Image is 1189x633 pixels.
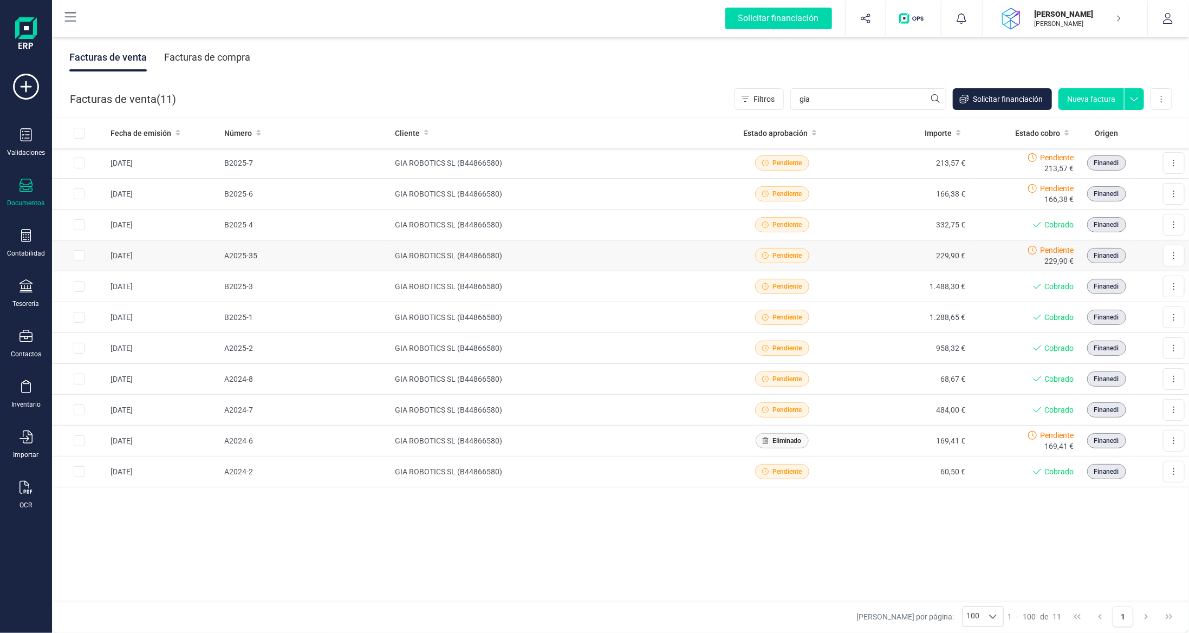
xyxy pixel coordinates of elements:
span: Finanedi [1094,467,1119,477]
button: Filtros [735,88,784,110]
span: Finanedi [1094,436,1119,446]
td: [DATE] [106,271,220,302]
span: Pendiente [773,467,802,477]
span: Importe [925,128,952,139]
td: B2025-4 [220,210,391,240]
td: GIA ROBOTICS SL (B44866580) [391,148,720,179]
td: A2025-2 [220,333,391,364]
td: GIA ROBOTICS SL (B44866580) [391,302,720,333]
td: GIA ROBOTICS SL (B44866580) [391,456,720,487]
span: Pendiente [773,220,802,230]
span: Estado aprobación [743,128,808,139]
td: GIA ROBOTICS SL (B44866580) [391,240,720,271]
button: First Page [1067,606,1088,627]
td: [DATE] [106,240,220,271]
div: Row Selected 4b83ba98-86ea-4fab-aece-51b6d8436a64 [74,404,85,415]
button: Previous Page [1090,606,1110,627]
td: 1.288,65 € [844,302,970,333]
span: Finanedi [1094,374,1119,384]
td: A2024-6 [220,426,391,456]
span: Origen [1095,128,1118,139]
span: Pendiente [1040,430,1074,441]
div: Inventario [11,400,41,409]
span: Finanedi [1094,282,1119,291]
td: B2025-3 [220,271,391,302]
td: GIA ROBOTICS SL (B44866580) [391,271,720,302]
span: Cobrado [1044,466,1074,477]
td: B2025-1 [220,302,391,333]
button: Next Page [1136,606,1156,627]
span: 166,38 € [1044,194,1074,205]
div: Row Selected 6b2e5e5b-f038-4f47-b2a4-d33212a499ad [74,466,85,477]
img: DA [1000,6,1024,30]
span: Cobrado [1044,281,1074,292]
span: Cobrado [1044,219,1074,230]
span: Pendiente [773,312,802,322]
span: Solicitar financiación [973,94,1043,105]
span: Eliminado [773,436,802,446]
td: GIA ROBOTICS SL (B44866580) [391,210,720,240]
td: A2025-35 [220,240,391,271]
button: Page 1 [1113,606,1133,627]
div: Documentos [8,199,45,207]
div: Row Selected f41eb163-4a48-4eea-8db5-e45faa7ca75d [74,188,85,199]
div: Facturas de venta [69,43,147,71]
div: - [1008,611,1062,622]
div: Importar [14,451,39,459]
div: [PERSON_NAME] por página: [856,606,1004,627]
div: Row Selected f5244533-7706-4c1f-ab65-a9a4ba9d67d6 [74,343,85,354]
td: GIA ROBOTICS SL (B44866580) [391,333,720,364]
div: OCR [20,501,33,510]
td: 213,57 € [844,148,970,179]
div: Row Selected e079cae1-428f-4a6c-b7ca-14273dc9b9f1 [74,158,85,168]
span: Pendiente [773,405,802,415]
div: All items unselected [74,128,85,139]
span: Pendiente [773,282,802,291]
td: [DATE] [106,456,220,487]
button: Solicitar financiación [953,88,1052,110]
div: Contabilidad [7,249,45,258]
span: Pendiente [1040,245,1074,256]
span: Cobrado [1044,312,1074,323]
span: Finanedi [1094,251,1119,260]
input: Buscar... [790,88,946,110]
td: GIA ROBOTICS SL (B44866580) [391,426,720,456]
td: [DATE] [106,364,220,395]
span: 213,57 € [1044,163,1074,174]
td: GIA ROBOTICS SL (B44866580) [391,395,720,426]
td: B2025-7 [220,148,391,179]
div: Row Selected 93caf22a-258e-4d93-bf6d-5967cdc33227 [74,281,85,292]
p: [PERSON_NAME] [1035,9,1121,19]
img: Logo de OPS [899,13,928,24]
span: Finanedi [1094,220,1119,230]
button: Last Page [1159,606,1179,627]
td: 68,67 € [844,364,970,395]
p: [PERSON_NAME] [1035,19,1121,28]
td: [DATE] [106,148,220,179]
span: 229,90 € [1044,256,1074,266]
span: Finanedi [1094,189,1119,199]
span: Número [224,128,252,139]
span: Cobrado [1044,404,1074,415]
td: [DATE] [106,333,220,364]
span: Finanedi [1094,312,1119,322]
td: A2024-7 [220,395,391,426]
td: [DATE] [106,210,220,240]
td: 958,32 € [844,333,970,364]
span: Cliente [395,128,420,139]
div: Solicitar financiación [725,8,832,29]
span: Filtros [753,94,775,105]
span: 100 [963,607,983,627]
td: 166,38 € [844,179,970,210]
span: Cobrado [1044,343,1074,354]
div: Tesorería [13,299,40,308]
td: 1.488,30 € [844,271,970,302]
span: 11 [160,92,172,107]
div: Facturas de compra [164,43,250,71]
td: 60,50 € [844,456,970,487]
td: 332,75 € [844,210,970,240]
td: 169,41 € [844,426,970,456]
span: Pendiente [773,158,802,168]
span: Finanedi [1094,343,1119,353]
div: Row Selected ce8ae8fe-25b2-4d51-8e72-8ba1a10a8e7c [74,312,85,323]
